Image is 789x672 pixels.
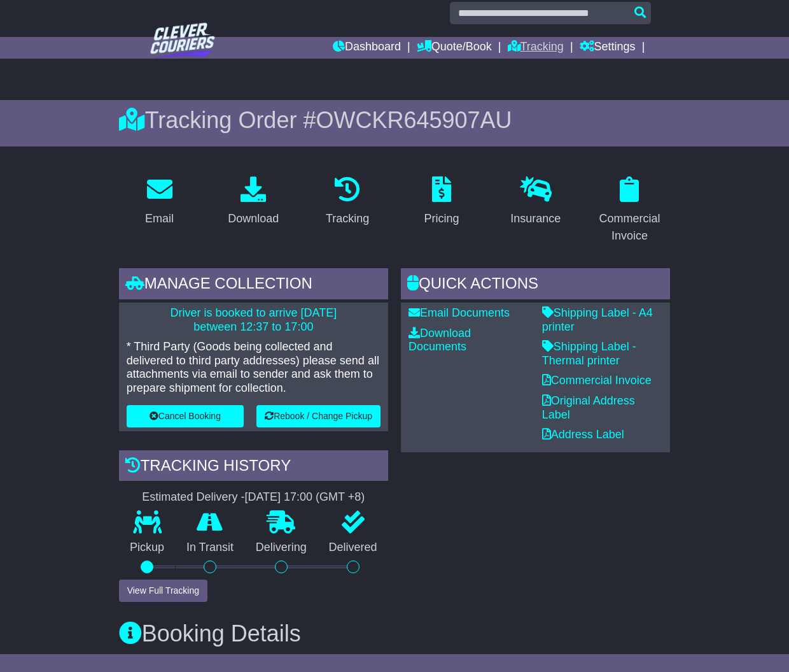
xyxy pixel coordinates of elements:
div: Tracking Order # [119,106,671,134]
div: Commercial Invoice [597,210,662,245]
div: Quick Actions [401,268,670,303]
div: Tracking [326,210,369,227]
p: * Third Party (Goods being collected and delivered to third party addresses) please send all atta... [127,340,381,395]
a: Commercial Invoice [589,172,671,249]
a: Shipping Label - A4 printer [542,306,653,333]
p: Pickup [119,541,176,555]
button: Cancel Booking [127,405,244,427]
div: Estimated Delivery - [119,490,388,504]
span: OWCKR645907AU [316,107,512,133]
p: Driver is booked to arrive [DATE] between 12:37 to 17:00 [127,306,381,334]
p: Delivered [318,541,388,555]
a: Settings [580,37,636,59]
button: Rebook / Change Pickup [256,405,381,427]
div: Pricing [424,210,459,227]
a: Tracking [508,37,564,59]
div: Insurance [510,210,561,227]
h3: Booking Details [119,621,671,647]
p: In Transit [176,541,245,555]
a: Address Label [542,428,624,441]
a: Original Address Label [542,394,635,421]
div: Tracking history [119,450,388,485]
a: Insurance [502,172,569,232]
p: Delivering [244,541,318,555]
a: Tracking [318,172,377,232]
div: Email [145,210,174,227]
a: Download [220,172,287,232]
a: Download Documents [408,327,471,354]
a: Shipping Label - Thermal printer [542,340,636,367]
a: Pricing [415,172,467,232]
div: Download [228,210,279,227]
a: Dashboard [333,37,401,59]
a: Email [137,172,182,232]
button: View Full Tracking [119,580,207,602]
a: Email Documents [408,306,510,319]
a: Quote/Book [417,37,492,59]
div: Manage collection [119,268,388,303]
div: [DATE] 17:00 (GMT +8) [244,490,365,504]
a: Commercial Invoice [542,374,652,387]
